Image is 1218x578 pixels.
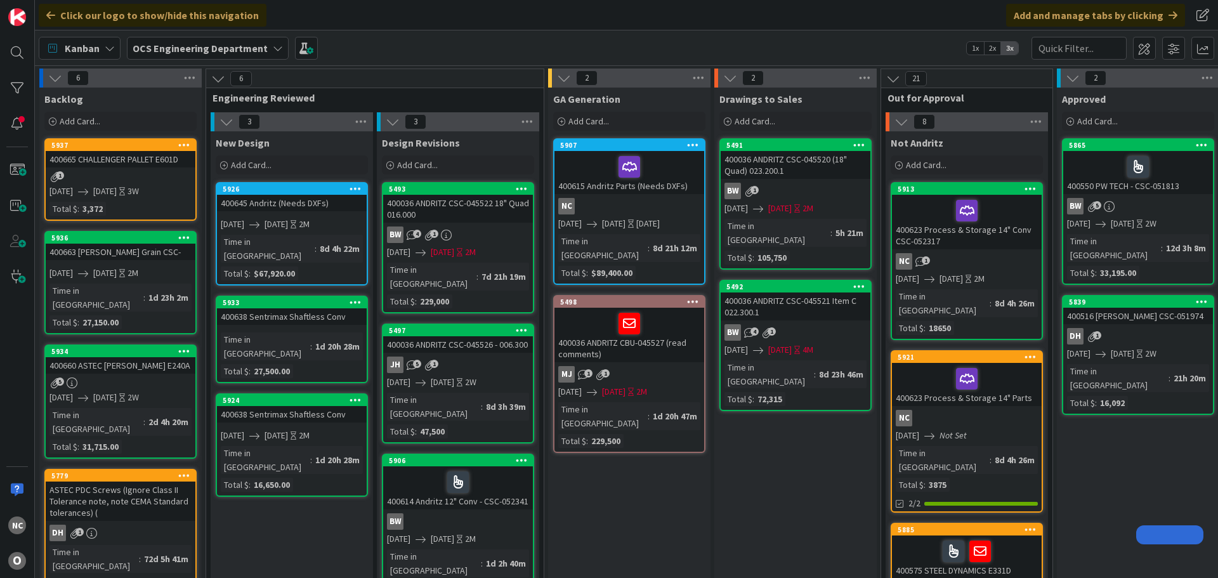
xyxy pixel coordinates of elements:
[387,246,410,259] span: [DATE]
[891,350,1043,513] a: 5921400623 Process & Storage 14" PartsNC[DATE]Not SetTime in [GEOGRAPHIC_DATA]:8d 4h 26mTotal $:3...
[896,321,924,335] div: Total $
[892,410,1042,426] div: NC
[974,272,985,286] div: 2M
[216,393,368,497] a: 5924400638 Sentrimax Shaftless Conv[DATE][DATE]2MTime in [GEOGRAPHIC_DATA]:1d 20h 28mTotal $:16,6...
[383,513,533,530] div: BW
[992,296,1038,310] div: 8d 4h 26m
[413,230,421,238] span: 4
[721,281,870,292] div: 5492
[1062,295,1214,415] a: 5839400516 [PERSON_NAME] CSC-051974DH[DATE][DATE]2WTime in [GEOGRAPHIC_DATA]:21h 20mTotal $:16,092
[383,183,533,223] div: 5493400036 ANDRITZ CSC-045522 18" Quad 016.000
[1067,347,1090,360] span: [DATE]
[430,230,438,238] span: 1
[554,308,704,362] div: 400036 ANDRITZ CBU-045527 (read comments)
[39,4,266,27] div: Click our logo to show/hide this navigation
[128,185,139,198] div: 3W
[49,266,73,280] span: [DATE]
[636,385,647,398] div: 2M
[926,321,954,335] div: 18650
[1063,140,1213,194] div: 5865400550 PW TECH - CSC-051813
[65,41,100,56] span: Kanban
[721,183,870,199] div: BW
[1111,217,1134,230] span: [DATE]
[93,185,117,198] span: [DATE]
[382,324,534,443] a: 5497400036 ANDRITZ CSC-045526 - 006.300JH[DATE][DATE]2WTime in [GEOGRAPHIC_DATA]:8d 3h 39mTotal $...
[1063,140,1213,151] div: 5865
[1063,198,1213,214] div: BW
[814,367,816,381] span: :
[317,242,363,256] div: 8d 4h 22m
[223,396,367,405] div: 5924
[1145,347,1156,360] div: 2W
[1077,115,1118,127] span: Add Card...
[1163,241,1209,255] div: 12d 3h 8m
[383,336,533,353] div: 400036 ANDRITZ CSC-045526 - 006.300
[1006,4,1185,27] div: Add and manage tabs by clicking
[558,434,586,448] div: Total $
[1170,371,1209,385] div: 21h 20m
[387,263,476,291] div: Time in [GEOGRAPHIC_DATA]
[8,8,26,26] img: Visit kanbanzone.com
[217,297,367,308] div: 5933
[558,217,582,230] span: [DATE]
[415,424,417,438] span: :
[1069,141,1213,150] div: 5865
[558,266,586,280] div: Total $
[465,246,476,259] div: 2M
[554,140,704,151] div: 5907
[650,241,700,255] div: 8d 21h 12m
[128,391,139,404] div: 2W
[1169,371,1170,385] span: :
[891,182,1043,340] a: 5913400623 Process & Storage 14" Conv CSC-052317NC[DATE][DATE]2MTime in [GEOGRAPHIC_DATA]:8d 4h 2...
[1097,266,1139,280] div: 33,195.00
[636,217,660,230] div: [DATE]
[896,253,912,270] div: NC
[735,115,775,127] span: Add Card...
[926,478,950,492] div: 3875
[56,378,64,386] span: 5
[221,446,310,474] div: Time in [GEOGRAPHIC_DATA]
[1111,347,1134,360] span: [DATE]
[908,497,920,510] span: 2/2
[93,266,117,280] span: [DATE]
[223,298,367,307] div: 5933
[726,282,870,291] div: 5492
[584,369,593,378] span: 1
[417,294,452,308] div: 229,000
[560,298,704,306] div: 5498
[721,140,870,179] div: 5491400036 ANDRITZ CSC-045520 (18" Quad) 023.200.1
[750,186,759,194] span: 1
[51,233,195,242] div: 5936
[586,434,588,448] span: :
[554,366,704,383] div: MJ
[898,185,1042,194] div: 5913
[558,366,575,383] div: MJ
[924,321,926,335] span: :
[940,272,963,286] span: [DATE]
[648,241,650,255] span: :
[896,429,919,442] span: [DATE]
[754,251,790,265] div: 105,750
[217,395,367,406] div: 5924
[145,291,192,305] div: 1d 23h 2m
[768,343,792,357] span: [DATE]
[217,297,367,325] div: 5933400638 Sentrimax Shaftless Conv
[483,556,529,570] div: 1d 2h 40m
[558,198,575,214] div: NC
[1093,331,1101,339] span: 1
[141,552,192,566] div: 72d 5h 41m
[721,151,870,179] div: 400036 ANDRITZ CSC-045520 (18" Quad) 023.200.1
[1093,201,1101,209] span: 5
[1067,217,1090,230] span: [DATE]
[1063,151,1213,194] div: 400550 PW TECH - CSC-051813
[217,195,367,211] div: 400645 Andritz (Needs DXFs)
[382,182,534,313] a: 5493400036 ANDRITZ CSC-045522 18" Quad 016.000BW[DATE][DATE]2MTime in [GEOGRAPHIC_DATA]:7d 21h 19...
[892,195,1042,249] div: 400623 Process & Storage 14" Conv CSC-052317
[892,183,1042,249] div: 5913400623 Process & Storage 14" Conv CSC-052317
[742,70,764,86] span: 2
[892,351,1042,363] div: 5921
[417,424,448,438] div: 47,500
[221,332,310,360] div: Time in [GEOGRAPHIC_DATA]
[892,351,1042,406] div: 5921400623 Process & Storage 14" Parts
[231,159,272,171] span: Add Card...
